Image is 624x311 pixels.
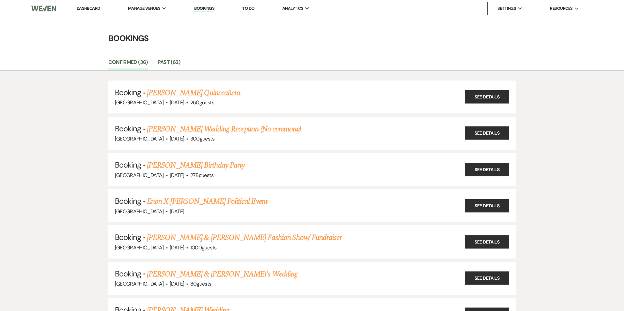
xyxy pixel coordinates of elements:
[31,2,56,15] img: Weven Logo
[147,196,267,207] a: Enon X [PERSON_NAME] Political Event
[147,87,240,99] a: [PERSON_NAME] Quinceañera
[115,99,164,106] span: [GEOGRAPHIC_DATA]
[77,6,100,11] a: Dashboard
[465,90,509,104] a: See Details
[194,6,214,12] a: Bookings
[190,244,217,251] span: 1000 guests
[115,196,141,206] span: Booking
[147,159,244,171] a: [PERSON_NAME] Birthday Party
[115,135,164,142] span: [GEOGRAPHIC_DATA]
[190,135,214,142] span: 300 guests
[115,160,141,170] span: Booking
[170,172,184,179] span: [DATE]
[115,280,164,287] span: [GEOGRAPHIC_DATA]
[170,280,184,287] span: [DATE]
[465,163,509,176] a: See Details
[190,280,211,287] span: 80 guests
[147,232,342,244] a: [PERSON_NAME] & [PERSON_NAME] Fashion Show/ Fundraiser
[550,5,572,12] span: Resources
[465,126,509,140] a: See Details
[190,99,214,106] span: 250 guests
[115,172,164,179] span: [GEOGRAPHIC_DATA]
[115,124,141,134] span: Booking
[170,244,184,251] span: [DATE]
[115,232,141,242] span: Booking
[465,235,509,248] a: See Details
[147,123,301,135] a: [PERSON_NAME] Wedding Reception (No ceremony)
[242,6,254,11] a: To Do
[115,208,164,215] span: [GEOGRAPHIC_DATA]
[465,272,509,285] a: See Details
[282,5,303,12] span: Analytics
[170,208,184,215] span: [DATE]
[170,135,184,142] span: [DATE]
[115,269,141,279] span: Booking
[465,199,509,212] a: See Details
[77,33,547,44] h4: Bookings
[158,58,180,70] a: Past (62)
[115,87,141,97] span: Booking
[147,268,298,280] a: [PERSON_NAME] & [PERSON_NAME]'s Wedding
[170,99,184,106] span: [DATE]
[115,244,164,251] span: [GEOGRAPHIC_DATA]
[497,5,516,12] span: Settings
[128,5,160,12] span: Manage Venues
[190,172,213,179] span: 278 guests
[108,58,148,70] a: Confirmed (36)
